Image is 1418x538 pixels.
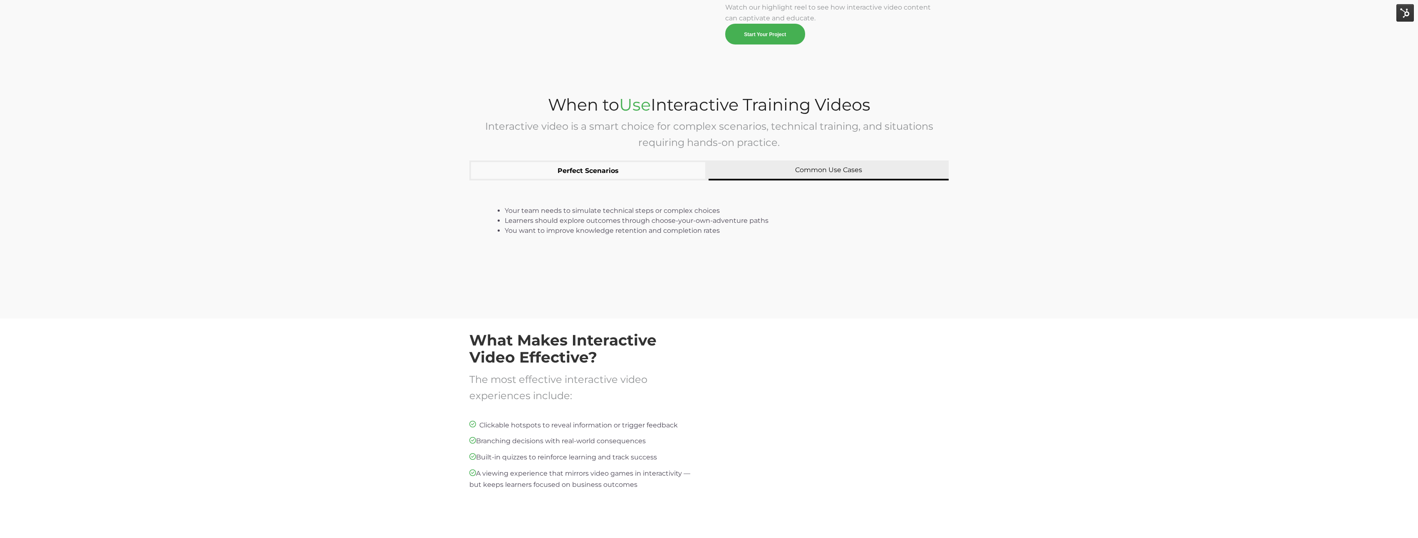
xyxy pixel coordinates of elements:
[485,120,933,148] span: Interactive video is a smart choice for complex scenarios, technical training, and situations req...
[505,206,930,216] li: Your team needs to simulate technical steps or complex choices
[479,421,678,429] span: Clickable hotspots to reveal information or trigger feedback
[725,3,939,44] span: Watch our highlight reel to see how interactive video content can captivate and educate.
[744,32,786,37] span: Start Your Project
[709,160,949,180] button: Common Use Cases
[1396,4,1414,22] img: HubSpot Tools Menu Toggle
[469,160,707,180] button: Perfect Scenarios
[469,160,949,180] div: Tabs list
[619,94,651,115] span: Use
[548,94,870,115] span: When to Interactive Training Videos
[469,437,646,445] span: Branching decisions with real-world consequences
[469,453,657,461] span: Built-in quizzes to reinforce learning and track success
[715,332,948,463] iframe: William & Lauren
[469,331,657,366] span: What Makes Interactive Video Effective?
[469,373,647,402] span: The most effective interactive video experiences include:
[505,216,930,226] li: Learners should explore outcomes through choose-your-own-adventure paths
[469,469,690,489] span: A viewing experience that mirrors video games in interactivity — but keeps learners focused on bu...
[505,226,930,236] li: You want to improve knowledge retention and completion rates
[725,24,805,44] a: Start Your Project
